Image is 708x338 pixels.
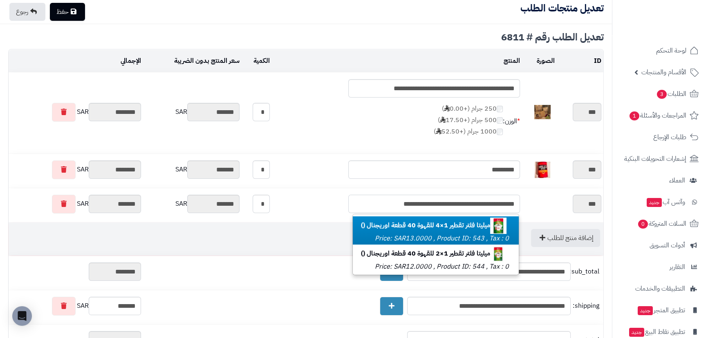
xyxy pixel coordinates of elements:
[490,218,506,234] img: 1717686809-zTxzTwE7FKnSEZhIyM6O877j3Fhmb8wmaYgABzyN-40x40.jpg
[272,50,522,72] td: المنتج
[497,106,503,112] input: 250 جرام (+0.00)
[617,106,703,125] a: المراجعات والأسئلة1
[656,45,686,56] span: لوحة التحكم
[361,220,511,230] b: ميليتا فلتر تقطير 1×4 للقهوة 40 قطعة اوريجنال ()
[617,300,703,320] a: تطبيق المتجرجديد
[624,153,686,165] span: إشعارات التحويلات البنكية
[669,175,685,186] span: العملاء
[617,257,703,277] a: التقارير
[434,116,503,125] label: 500 جرام (+17.50 )
[503,98,520,145] td: الوزن:
[361,249,511,258] b: ميليتا فلتر تقطير 1×2 للقهوة 40 قطعة اوريجنال ()
[629,328,644,337] span: جديد
[650,240,685,251] span: أدوات التسويق
[534,104,551,120] img: 1704009880-WhatsApp%20Image%202023-12-31%20at%209.42.12%20AM%20(1)-40x40.jpeg
[11,297,141,316] div: SAR
[145,160,240,179] div: SAR
[434,104,503,113] label: 250 جرام (+0.00 )
[497,129,503,135] input: 1000 جرام (+52.50)
[656,88,686,100] span: الطلبات
[573,267,599,276] span: sub_total:
[11,160,141,179] div: SAR
[617,84,703,104] a: الطلبات3
[617,127,703,147] a: طلبات الإرجاع
[11,195,141,213] div: SAR
[617,41,703,60] a: لوحة التحكم
[637,305,685,316] span: تطبيق المتجر
[8,32,604,42] div: تعديل الطلب رقم # 6811
[638,306,653,315] span: جديد
[617,192,703,212] a: وآتس آبجديد
[143,50,242,72] td: سعر المنتج بدون الضريبة
[630,111,639,120] span: 1
[617,236,703,255] a: أدوات التسويق
[145,103,240,121] div: SAR
[637,218,686,229] span: السلات المتروكة
[520,1,604,16] b: تعديل منتجات الطلب
[434,127,503,136] label: 1000 جرام (+52.50 )
[628,326,685,338] span: تطبيق نقاط البيع
[646,196,685,208] span: وآتس آب
[490,246,506,262] img: 1717686961-61rLfNj7GYL._AC_UF1000,1000_QL80_-40x40.jpg
[242,50,272,72] td: الكمية
[641,67,686,78] span: الأقسام والمنتجات
[534,162,551,178] img: 1717686315-CKnK2bZLLRVjivVTn0huxogvfNPHdD2uHgKp4C6d-40x40.webp
[12,306,32,326] div: Open Intercom Messenger
[617,171,703,190] a: العملاء
[50,3,85,21] a: حفظ
[638,220,648,229] span: 0
[11,103,141,122] div: SAR
[497,117,503,124] input: 500 جرام (+17.50)
[145,195,240,213] div: SAR
[573,301,599,311] span: shipping:
[629,110,686,121] span: المراجعات والأسئلة
[531,229,600,247] a: إضافة منتج للطلب
[653,131,686,143] span: طلبات الإرجاع
[9,3,45,21] a: رجوع
[9,50,143,72] td: الإجمالي
[522,50,557,72] td: الصورة
[617,279,703,298] a: التطبيقات والخدمات
[647,198,662,207] span: جديد
[375,233,509,243] small: Price: SAR13.0000 , Product ID: 543 , Tax : 0
[657,90,667,99] span: 3
[617,214,703,233] a: السلات المتروكة0
[375,262,509,271] small: Price: SAR12.0000 , Product ID: 544 , Tax : 0
[617,149,703,169] a: إشعارات التحويلات البنكية
[557,50,603,72] td: ID
[670,261,685,273] span: التقارير
[635,283,685,294] span: التطبيقات والخدمات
